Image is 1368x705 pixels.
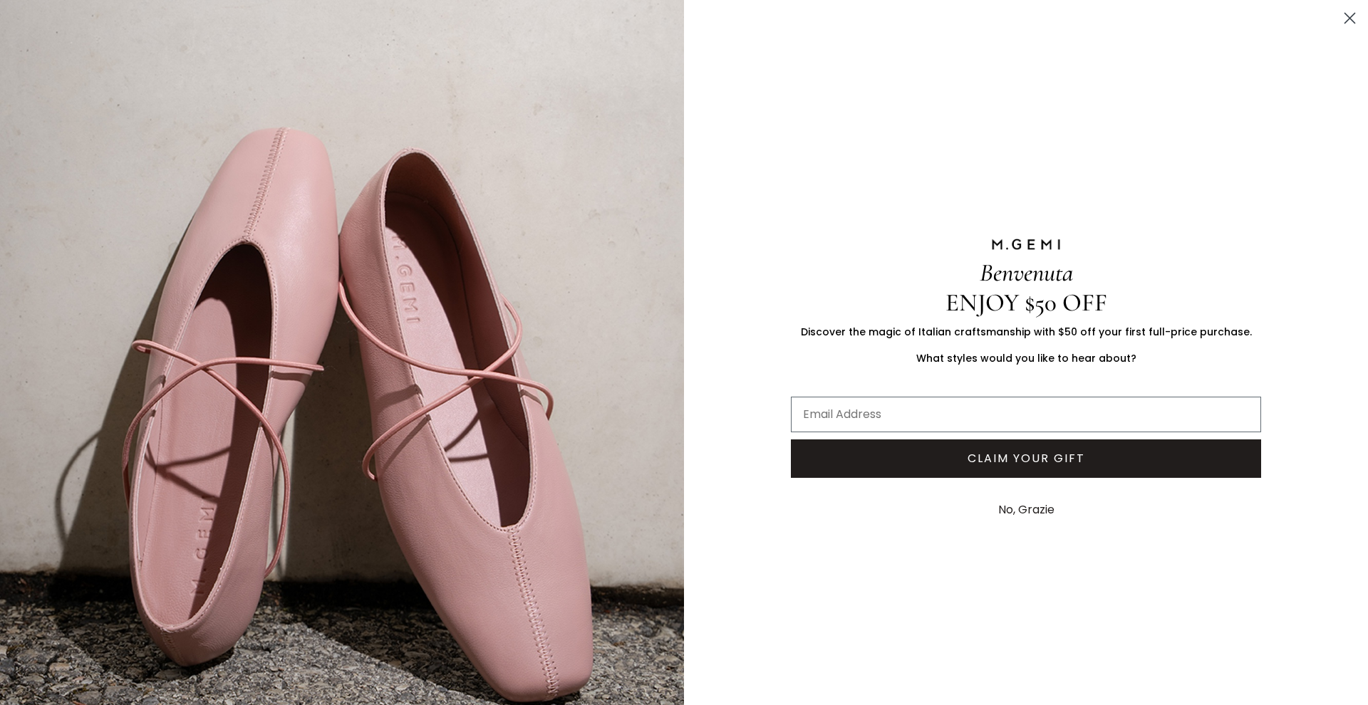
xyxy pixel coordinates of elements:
span: ENJOY $50 OFF [945,288,1107,318]
button: Close dialog [1337,6,1362,31]
input: Email Address [791,397,1261,432]
button: No, Grazie [991,492,1062,528]
span: Benvenuta [980,258,1073,288]
button: CLAIM YOUR GIFT [791,439,1261,478]
img: M.GEMI [990,238,1062,251]
span: Discover the magic of Italian craftsmanship with $50 off your first full-price purchase. [801,325,1252,339]
span: What styles would you like to hear about? [916,351,1136,365]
